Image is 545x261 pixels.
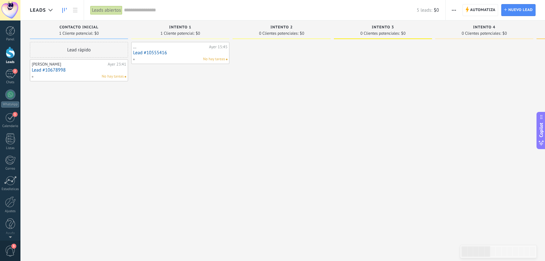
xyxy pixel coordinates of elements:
div: Estadísticas [1,187,20,191]
span: 1 Cliente potencial: [59,32,93,35]
span: No hay nada asignado [226,59,228,60]
div: Chats [1,80,20,84]
span: 0 Clientes potenciales: [259,32,298,35]
span: 3 [11,244,16,249]
div: Ayer 15:45 [209,44,228,49]
span: Leads [30,7,46,13]
div: Calendario [1,124,20,128]
span: No hay tareas [102,74,124,79]
span: 1 Cliente potencial: [160,32,194,35]
a: Automatiza [463,4,498,16]
div: Intento 4 [438,25,530,31]
span: Intento 2 [271,25,293,30]
div: Listas [1,146,20,150]
div: Correo [1,167,20,171]
span: Contacto inicial [59,25,98,30]
div: WhatsApp [1,101,19,107]
span: $0 [503,32,507,35]
div: Contacto inicial [33,25,125,31]
span: 2 [13,69,18,74]
span: 5 leads: [417,7,432,13]
span: Intento 3 [372,25,394,30]
span: Intento 4 [473,25,496,30]
div: Leads abiertos [90,6,122,15]
span: $0 [196,32,200,35]
div: Ajustes [1,209,20,213]
div: ... [133,44,207,49]
span: No hay nada asignado [125,76,126,78]
span: $0 [94,32,99,35]
div: Intento 2 [236,25,328,31]
div: Ayer 23:41 [108,62,126,67]
span: $0 [434,7,439,13]
a: Nuevo lead [501,4,536,16]
button: Más [449,4,458,16]
div: Intento 1 [134,25,226,31]
div: Intento 3 [337,25,429,31]
span: Intento 1 [169,25,192,30]
span: Automatiza [470,4,496,16]
span: Nuevo lead [508,4,533,16]
div: [PERSON_NAME] [32,62,106,67]
span: 1 [13,112,18,117]
span: $0 [401,32,406,35]
div: Leads [1,60,20,64]
span: Copilot [538,123,544,137]
span: No hay tareas [203,56,225,62]
div: Panel [1,38,20,42]
a: Lista [70,4,81,16]
a: Lead #10555416 [133,50,228,55]
span: $0 [300,32,304,35]
a: Lead #10678998 [32,67,126,73]
span: 0 Clientes potenciales: [360,32,400,35]
span: 0 Clientes potenciales: [462,32,501,35]
a: Leads [59,4,70,16]
div: Lead rápido [30,42,128,58]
